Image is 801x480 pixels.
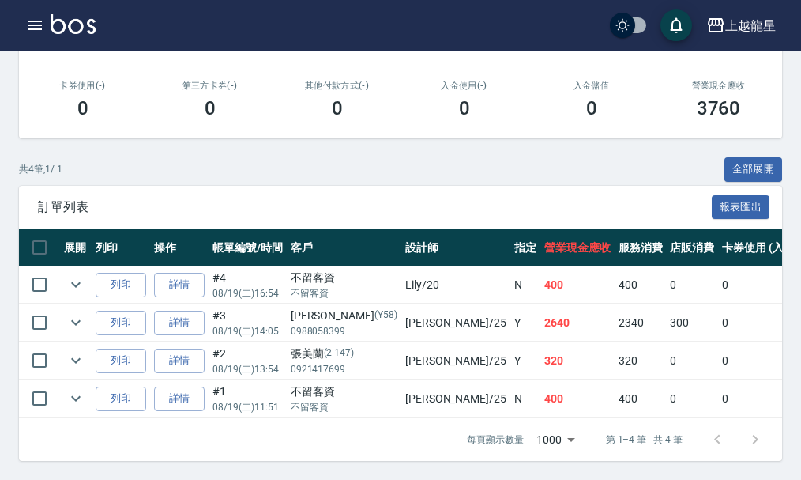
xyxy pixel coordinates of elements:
td: 400 [540,380,615,418]
button: 報表匯出 [712,195,770,220]
th: 帳單編號/時間 [209,229,287,266]
h2: 第三方卡券(-) [165,81,254,91]
td: 0 [666,342,718,380]
td: #2 [209,342,287,380]
p: 08/19 (二) 16:54 [212,286,283,300]
th: 設計師 [401,229,510,266]
button: 列印 [96,387,146,411]
h3: 0 [332,97,343,119]
button: expand row [64,311,88,334]
th: 列印 [92,229,150,266]
td: 2640 [540,304,615,342]
a: 報表匯出 [712,198,770,214]
p: (2-147) [324,346,355,362]
h3: 3760 [697,97,741,119]
td: 2340 [615,304,667,342]
img: Logo [51,14,96,34]
button: expand row [64,387,88,410]
h3: 0 [459,97,470,119]
td: [PERSON_NAME] /25 [401,304,510,342]
td: 400 [615,266,667,304]
div: 不留客資 [291,384,397,400]
p: 不留客資 [291,286,397,300]
button: 全部展開 [724,157,783,182]
th: 店販消費 [666,229,718,266]
h2: 入金儲值 [547,81,636,91]
h3: 0 [586,97,597,119]
td: #3 [209,304,287,342]
th: 服務消費 [615,229,667,266]
h2: 卡券使用(-) [38,81,127,91]
td: 400 [615,380,667,418]
td: 400 [540,266,615,304]
td: 300 [666,304,718,342]
td: #4 [209,266,287,304]
td: N [510,380,540,418]
p: 每頁顯示數量 [467,433,524,447]
th: 指定 [510,229,540,266]
button: expand row [64,273,88,297]
a: 詳情 [154,387,205,411]
h2: 入金使用(-) [419,81,509,91]
p: 0921417699 [291,362,397,376]
td: Lily /20 [401,266,510,304]
td: 320 [540,342,615,380]
a: 詳情 [154,311,205,335]
p: 共 4 筆, 1 / 1 [19,162,62,176]
td: N [510,266,540,304]
td: #1 [209,380,287,418]
button: 列印 [96,349,146,373]
td: Y [510,304,540,342]
th: 客戶 [287,229,401,266]
h3: 0 [77,97,88,119]
a: 詳情 [154,273,205,297]
p: 08/19 (二) 13:54 [212,362,283,376]
div: [PERSON_NAME] [291,308,397,324]
h3: 0 [205,97,216,119]
th: 操作 [150,229,209,266]
button: 上越龍星 [700,9,782,42]
h2: 其他付款方式(-) [292,81,382,91]
p: (Y58) [374,308,397,324]
th: 營業現金應收 [540,229,615,266]
td: [PERSON_NAME] /25 [401,342,510,380]
div: 上越龍星 [725,16,776,36]
p: 08/19 (二) 14:05 [212,324,283,338]
td: 0 [666,266,718,304]
button: 列印 [96,311,146,335]
th: 展開 [60,229,92,266]
button: 列印 [96,273,146,297]
div: 不留客資 [291,270,397,286]
p: 第 1–4 筆 共 4 筆 [606,433,683,447]
div: 張美蘭 [291,346,397,362]
a: 詳情 [154,349,205,373]
td: 0 [666,380,718,418]
button: expand row [64,349,88,372]
p: 08/19 (二) 11:51 [212,400,283,414]
div: 1000 [530,418,581,461]
h2: 營業現金應收 [674,81,763,91]
td: 320 [615,342,667,380]
td: Y [510,342,540,380]
p: 不留客資 [291,400,397,414]
span: 訂單列表 [38,199,712,215]
td: [PERSON_NAME] /25 [401,380,510,418]
button: save [660,9,692,41]
p: 0988058399 [291,324,397,338]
